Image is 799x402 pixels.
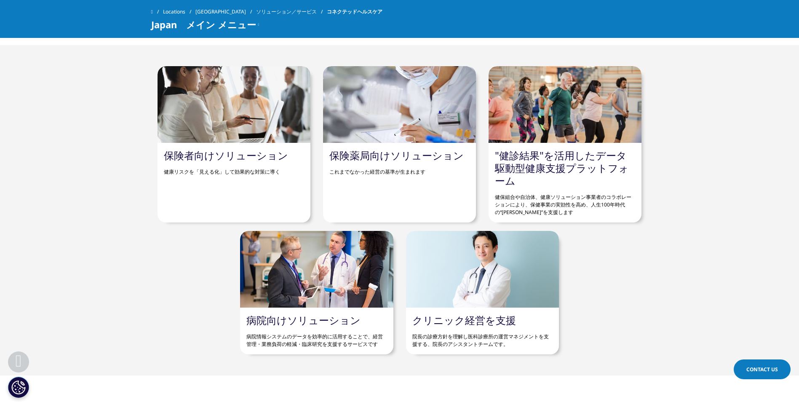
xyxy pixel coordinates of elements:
a: 保険者向けソリューション [164,148,288,162]
a: 保険薬局向けソリューション [329,148,464,162]
a: "健診結果"を活用したデータ駆動型健康支援プラットフォーム [495,148,629,188]
button: Cookie 設定 [8,377,29,398]
p: 健保組合や自治体、健康ソリューション事業者のコラボレーションにより、保健事業の実効性を高め、人生100年時代の“[PERSON_NAME]”を支援します [495,187,635,216]
a: Contact Us [734,359,791,379]
a: [GEOGRAPHIC_DATA] [195,4,256,19]
p: 院長の診療方針を理解し医科診療所の運営マネジメントを支援する、院長のアシスタントチームです。 [412,327,553,348]
p: 健康リスクを「見える化」して効果的な対策に導く [164,162,304,176]
p: 病院情報システムのデータを効率的に活用することで、経営管理・業務負荷の軽減・臨床研究を支援するサービスです [246,327,387,348]
a: ソリューション／サービス [256,4,327,19]
a: クリニック経営を支援 [412,313,516,327]
p: これまでなかった経営の基準が生まれます [329,162,470,176]
a: Locations [163,4,195,19]
span: Japan メイン メニュー [151,19,256,29]
span: コネクテッドヘルスケア [327,4,382,19]
a: 病院向けソリューション [246,313,361,327]
span: Contact Us [746,366,778,373]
